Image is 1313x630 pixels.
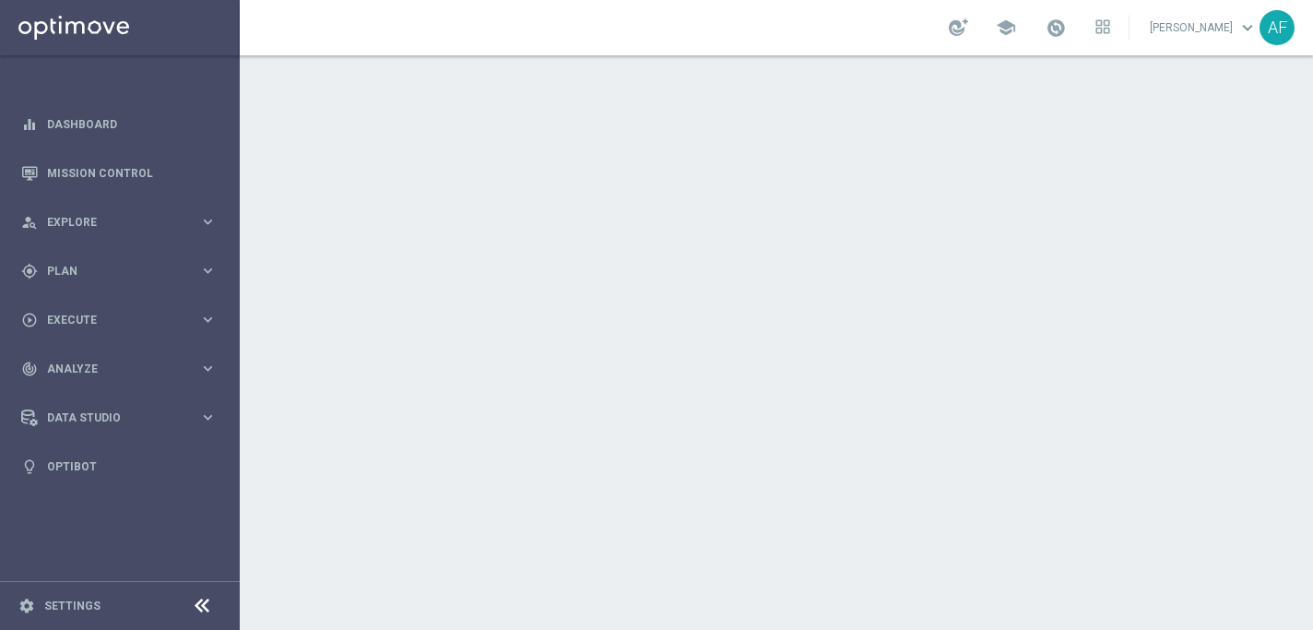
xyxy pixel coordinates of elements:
button: lightbulb Optibot [20,459,218,474]
div: Execute [21,312,199,328]
span: school [996,18,1016,38]
a: Dashboard [47,100,217,149]
span: keyboard_arrow_down [1237,18,1258,38]
span: Execute [47,315,199,326]
div: Analyze [21,361,199,377]
span: Explore [47,217,199,228]
button: Data Studio keyboard_arrow_right [20,410,218,425]
i: keyboard_arrow_right [199,262,217,279]
i: settings [18,598,35,614]
span: Plan [47,266,199,277]
i: play_circle_outline [21,312,38,328]
i: person_search [21,214,38,231]
a: [PERSON_NAME]keyboard_arrow_down [1148,14,1260,42]
a: Optibot [47,442,217,491]
button: track_changes Analyze keyboard_arrow_right [20,362,218,376]
a: Mission Control [47,149,217,197]
button: gps_fixed Plan keyboard_arrow_right [20,264,218,279]
div: Data Studio [21,410,199,426]
div: Dashboard [21,100,217,149]
span: Data Studio [47,412,199,423]
button: play_circle_outline Execute keyboard_arrow_right [20,313,218,327]
a: Settings [44,600,101,612]
div: Optibot [21,442,217,491]
div: Mission Control [21,149,217,197]
i: lightbulb [21,458,38,475]
div: Plan [21,263,199,279]
i: track_changes [21,361,38,377]
i: keyboard_arrow_right [199,360,217,377]
i: keyboard_arrow_right [199,311,217,328]
i: keyboard_arrow_right [199,213,217,231]
i: keyboard_arrow_right [199,409,217,426]
span: Analyze [47,363,199,374]
div: Explore [21,214,199,231]
div: AF [1260,10,1295,45]
button: equalizer Dashboard [20,117,218,132]
i: gps_fixed [21,263,38,279]
i: equalizer [21,116,38,133]
button: Mission Control [20,166,218,181]
button: person_search Explore keyboard_arrow_right [20,215,218,230]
